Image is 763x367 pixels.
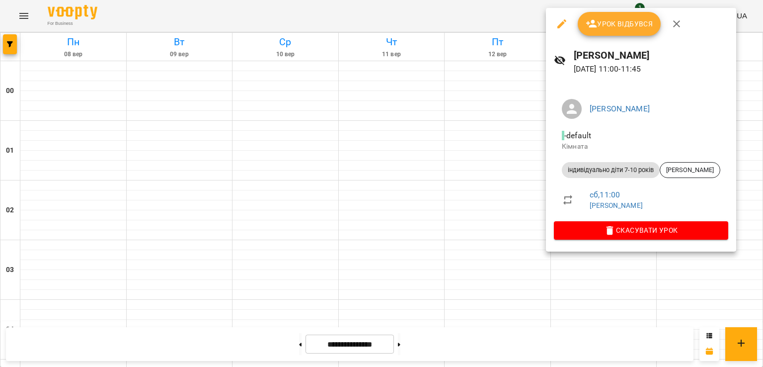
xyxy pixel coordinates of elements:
span: Урок відбувся [586,18,653,30]
span: - default [562,131,593,140]
a: [PERSON_NAME] [590,104,650,113]
span: Скасувати Урок [562,224,720,236]
div: [PERSON_NAME] [660,162,720,178]
h6: [PERSON_NAME] [574,48,728,63]
button: Урок відбувся [578,12,661,36]
a: [PERSON_NAME] [590,201,643,209]
p: [DATE] 11:00 - 11:45 [574,63,728,75]
a: сб , 11:00 [590,190,620,199]
span: індивідуально діти 7-10 років [562,166,660,175]
span: [PERSON_NAME] [660,166,720,175]
p: Кімната [562,142,720,152]
button: Скасувати Урок [554,221,728,239]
